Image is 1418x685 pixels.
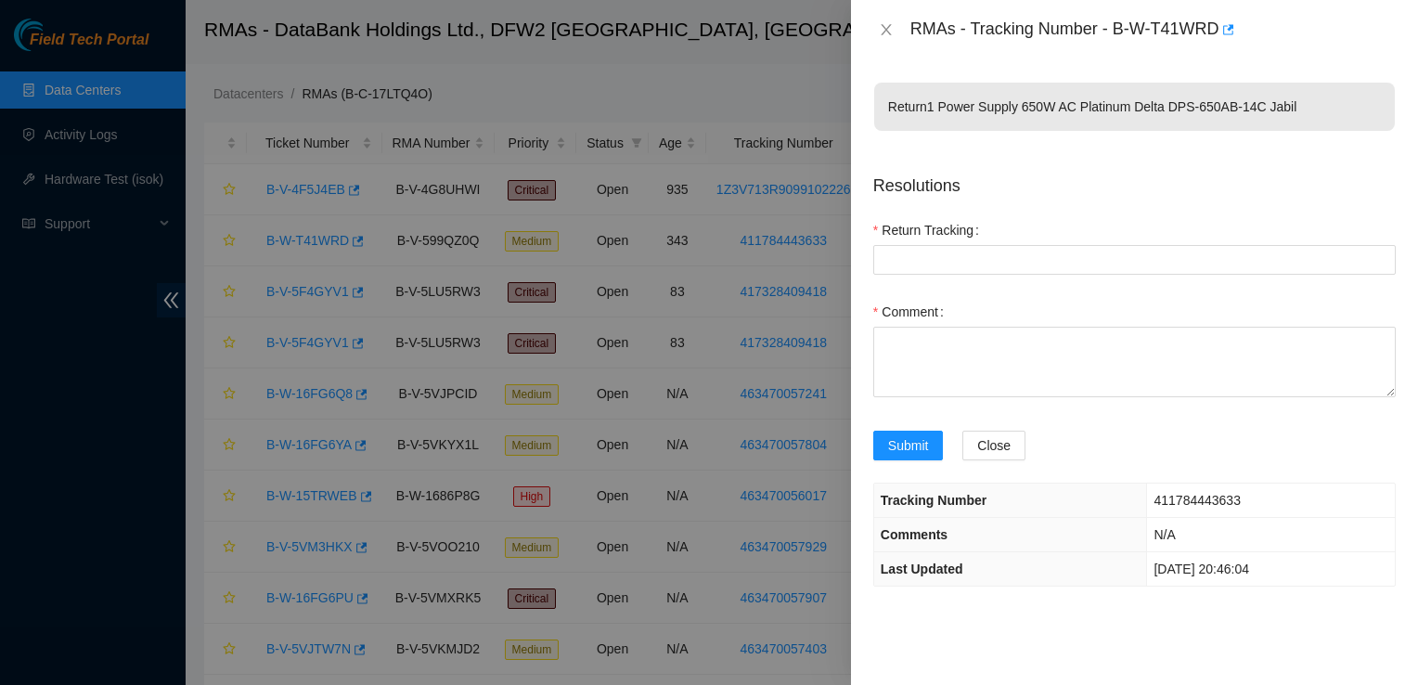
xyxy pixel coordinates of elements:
span: close [879,22,894,37]
span: N/A [1154,527,1175,542]
span: Submit [888,435,929,456]
p: Resolutions [873,159,1396,199]
input: Return Tracking [873,245,1396,275]
span: Close [977,435,1011,456]
button: Close [873,21,899,39]
label: Comment [873,297,951,327]
span: Tracking Number [881,493,986,508]
span: Comments [881,527,947,542]
button: Close [962,431,1025,460]
span: 411784443633 [1154,493,1240,508]
div: RMAs - Tracking Number - B-W-T41WRD [910,15,1396,45]
button: Submit [873,431,944,460]
span: [DATE] 20:46:04 [1154,562,1248,576]
p: Return 1 Power Supply 650W AC Platinum Delta DPS-650AB-14C Jabil [874,83,1395,131]
span: Last Updated [881,562,963,576]
label: Return Tracking [873,215,986,245]
textarea: Comment [873,327,1396,397]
